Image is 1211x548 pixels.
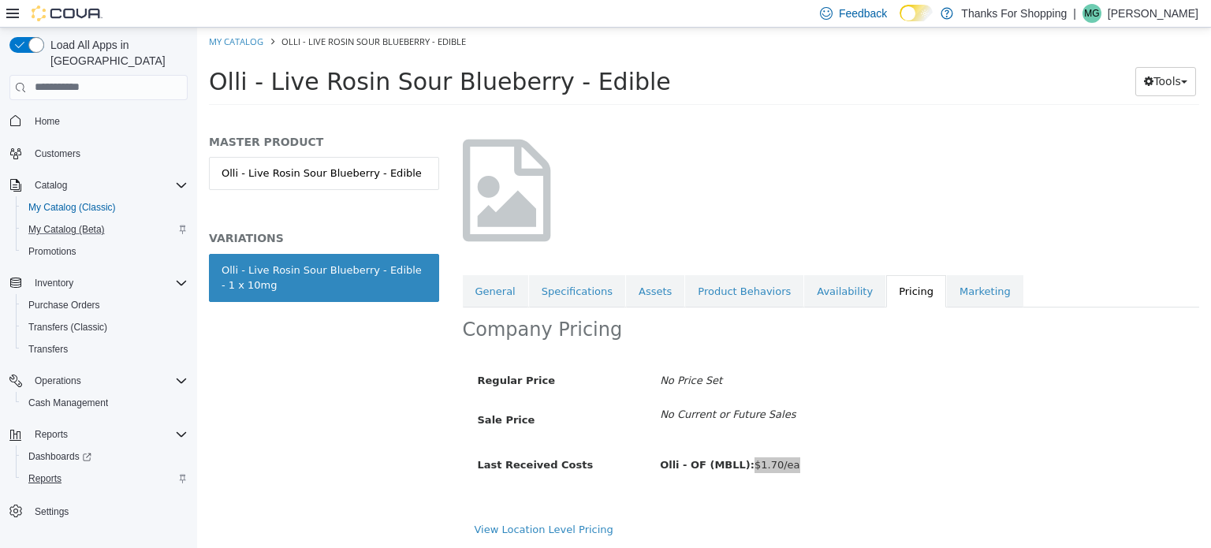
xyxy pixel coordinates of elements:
[28,144,87,163] a: Customers
[3,423,194,445] button: Reports
[28,201,116,214] span: My Catalog (Classic)
[463,431,602,443] span: $1.70/ea
[3,272,194,294] button: Inventory
[22,447,98,466] a: Dashboards
[28,144,188,163] span: Customers
[16,445,194,468] a: Dashboards
[22,198,188,217] span: My Catalog (Classic)
[28,299,100,311] span: Purchase Orders
[22,318,114,337] a: Transfers (Classic)
[22,296,188,315] span: Purchase Orders
[12,107,242,121] h5: MASTER PRODUCT
[12,129,242,162] a: Olli - Live Rosin Sour Blueberry - Edible
[938,39,999,69] button: Tools
[750,248,826,281] a: Marketing
[463,381,598,393] i: No Current or Future Sales
[16,316,194,338] button: Transfers (Classic)
[16,218,194,240] button: My Catalog (Beta)
[28,245,76,258] span: Promotions
[32,6,102,21] img: Cova
[839,6,887,21] span: Feedback
[16,240,194,263] button: Promotions
[28,425,188,444] span: Reports
[28,501,188,520] span: Settings
[28,397,108,409] span: Cash Management
[28,176,188,195] span: Catalog
[429,248,487,281] a: Assets
[16,338,194,360] button: Transfers
[35,179,67,192] span: Catalog
[961,4,1067,23] p: Thanks For Shopping
[22,296,106,315] a: Purchase Orders
[28,274,80,293] button: Inventory
[607,248,688,281] a: Availability
[281,386,338,398] span: Sale Price
[463,347,525,359] i: No Price Set
[1108,4,1198,23] p: [PERSON_NAME]
[28,111,188,131] span: Home
[281,347,358,359] span: Regular Price
[12,203,242,218] h5: VARIATIONS
[22,469,188,488] span: Reports
[266,290,426,315] h2: Company Pricing
[35,505,69,518] span: Settings
[22,198,122,217] a: My Catalog (Classic)
[28,176,73,195] button: Catalog
[689,248,749,281] a: Pricing
[22,242,83,261] a: Promotions
[1082,4,1101,23] div: Mac Gillis
[22,393,188,412] span: Cash Management
[22,393,114,412] a: Cash Management
[35,147,80,160] span: Customers
[28,371,88,390] button: Operations
[35,115,60,128] span: Home
[22,220,188,239] span: My Catalog (Beta)
[28,223,105,236] span: My Catalog (Beta)
[28,321,107,334] span: Transfers (Classic)
[28,425,74,444] button: Reports
[3,110,194,132] button: Home
[22,318,188,337] span: Transfers (Classic)
[24,235,229,266] div: Olli - Live Rosin Sour Blueberry - Edible - 1 x 10mg
[3,174,194,196] button: Catalog
[16,294,194,316] button: Purchase Orders
[28,112,66,131] a: Home
[22,340,188,359] span: Transfers
[16,392,194,414] button: Cash Management
[44,37,188,69] span: Load All Apps in [GEOGRAPHIC_DATA]
[22,447,188,466] span: Dashboards
[463,431,557,443] b: Olli - OF (MBLL):
[3,499,194,522] button: Settings
[22,469,68,488] a: Reports
[35,375,81,387] span: Operations
[3,370,194,392] button: Operations
[900,5,933,21] input: Dark Mode
[3,142,194,165] button: Customers
[22,242,188,261] span: Promotions
[332,248,428,281] a: Specifications
[488,248,606,281] a: Product Behaviors
[35,428,68,441] span: Reports
[16,196,194,218] button: My Catalog (Classic)
[28,343,68,356] span: Transfers
[84,8,269,20] span: Olli - Live Rosin Sour Blueberry - Edible
[22,220,111,239] a: My Catalog (Beta)
[16,468,194,490] button: Reports
[278,496,416,508] a: View Location Level Pricing
[28,472,61,485] span: Reports
[281,431,397,443] span: Last Received Costs
[12,8,66,20] a: My Catalog
[1084,4,1099,23] span: MG
[12,40,474,68] span: Olli - Live Rosin Sour Blueberry - Edible
[28,274,188,293] span: Inventory
[28,450,91,463] span: Dashboards
[1073,4,1076,23] p: |
[22,340,74,359] a: Transfers
[35,277,73,289] span: Inventory
[28,371,188,390] span: Operations
[266,248,331,281] a: General
[28,502,75,521] a: Settings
